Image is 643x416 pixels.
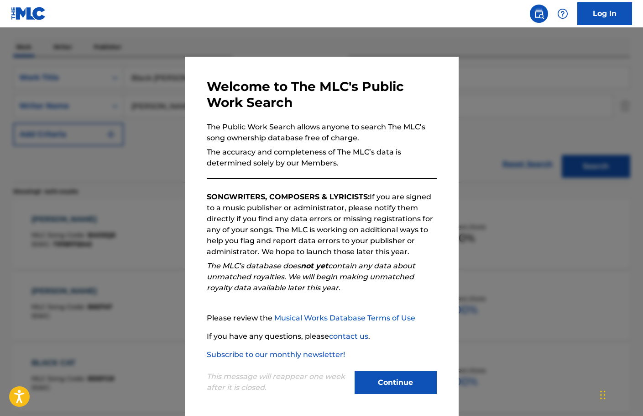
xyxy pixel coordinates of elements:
div: Help [554,5,572,23]
strong: SONGWRITERS, COMPOSERS & LYRICISTS: [207,192,370,201]
p: The Public Work Search allows anyone to search The MLC’s song ownership database free of charge. [207,122,437,144]
a: Musical Works Database Terms of Use [274,314,415,322]
em: The MLC’s database does contain any data about unmatched royalties. We will begin making unmatche... [207,261,415,292]
p: The accuracy and completeness of The MLC’s data is determined solely by our Members. [207,147,437,169]
a: Log In [577,2,632,25]
p: If you are signed to a music publisher or administrator, please notify them directly if you find ... [207,192,437,257]
p: If you have any questions, please . [207,331,437,342]
p: Please review the [207,313,437,324]
p: This message will reappear one week after it is closed. [207,371,349,393]
button: Continue [355,371,437,394]
a: Public Search [530,5,548,23]
img: help [557,8,568,19]
img: search [533,8,544,19]
img: MLC Logo [11,7,46,20]
a: contact us [329,332,368,341]
a: Subscribe to our monthly newsletter! [207,350,345,359]
div: Drag [600,381,606,409]
strong: not yet [301,261,328,270]
h3: Welcome to The MLC's Public Work Search [207,79,437,111]
iframe: Chat Widget [597,372,643,416]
